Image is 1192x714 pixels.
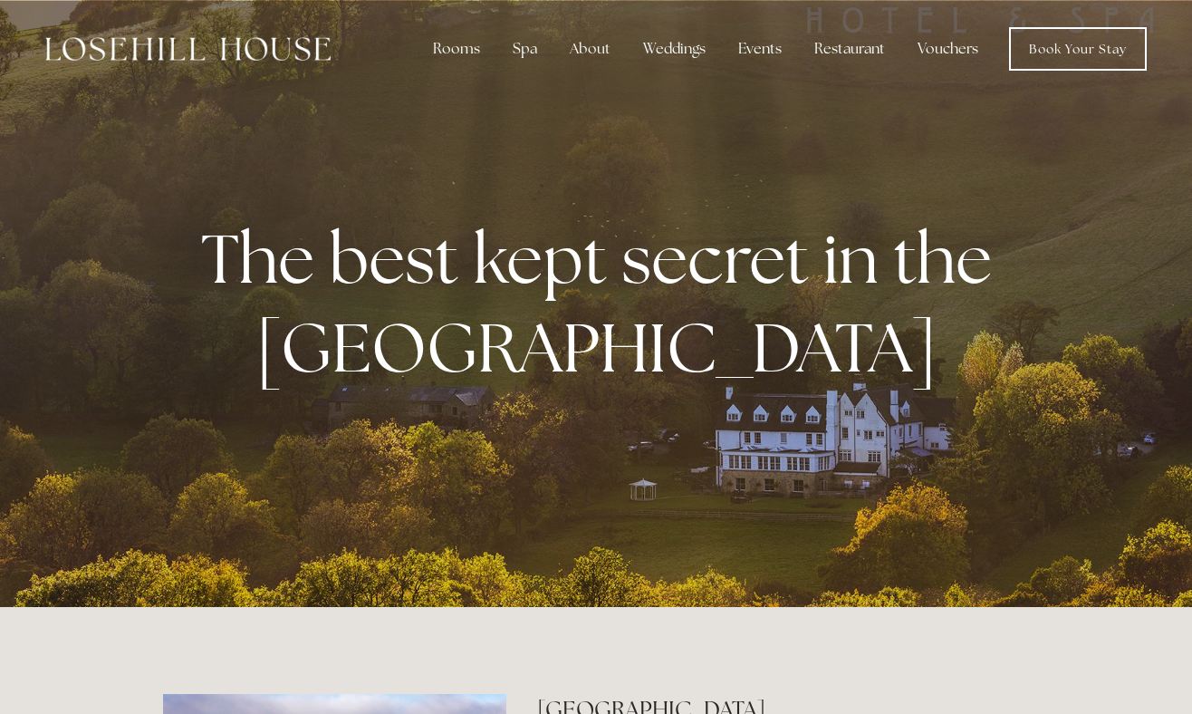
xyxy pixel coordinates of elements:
div: Rooms [418,31,495,67]
div: Weddings [629,31,720,67]
a: Vouchers [903,31,993,67]
div: About [555,31,625,67]
a: Book Your Stay [1009,27,1147,71]
div: Restaurant [800,31,899,67]
img: Losehill House [45,37,331,61]
strong: The best kept secret in the [GEOGRAPHIC_DATA] [201,214,1006,391]
div: Events [724,31,796,67]
div: Spa [498,31,552,67]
